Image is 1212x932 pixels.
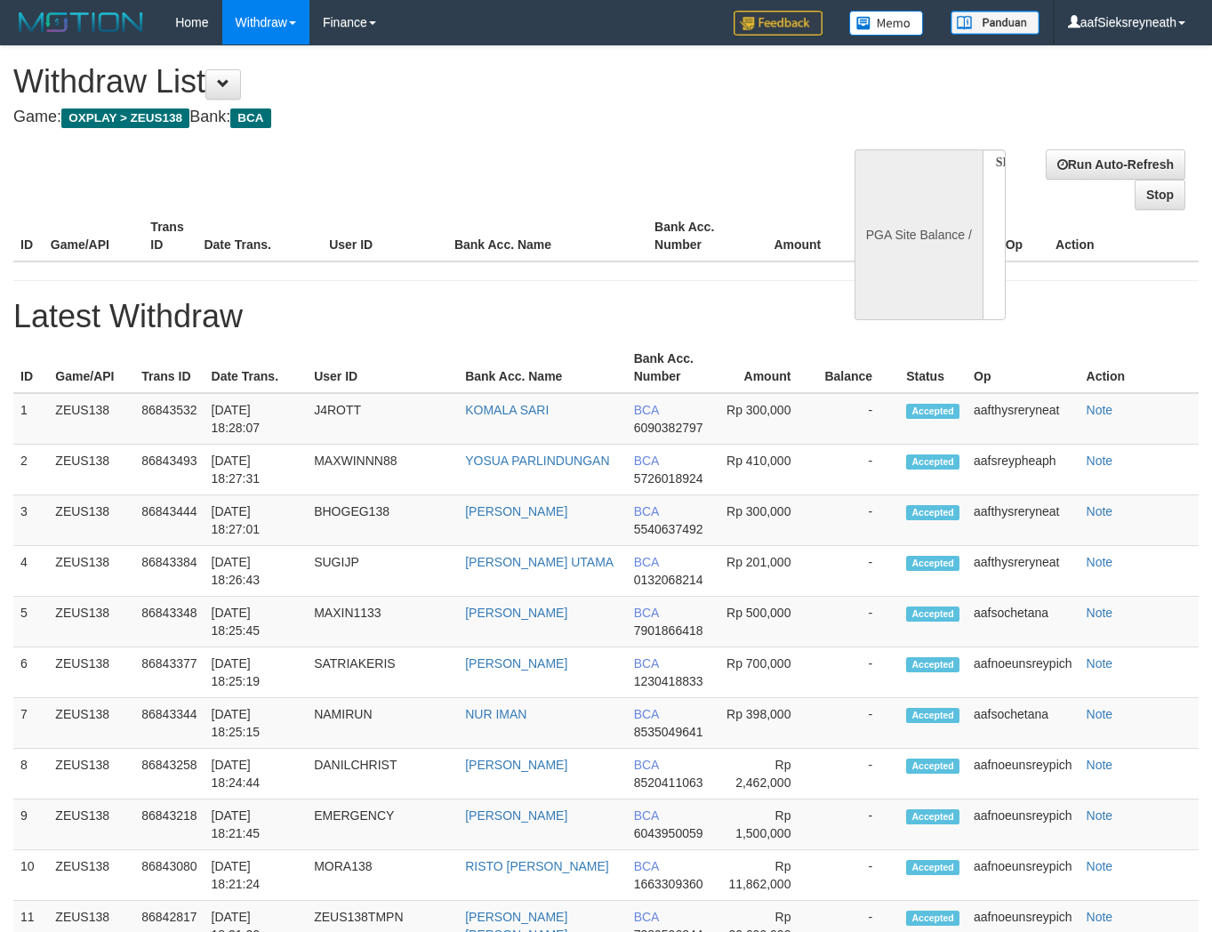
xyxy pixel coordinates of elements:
td: 86843444 [134,495,204,546]
th: ID [13,211,44,261]
td: NAMIRUN [307,698,458,749]
span: Accepted [906,911,959,926]
td: 86843532 [134,393,204,445]
th: Date Trans. [205,342,308,393]
a: Note [1087,859,1113,873]
td: Rp 500,000 [715,597,818,647]
td: 86843080 [134,850,204,901]
td: Rp 300,000 [715,495,818,546]
td: - [817,799,899,850]
td: 86843258 [134,749,204,799]
th: ID [13,342,48,393]
th: Bank Acc. Name [458,342,627,393]
td: SUGIJP [307,546,458,597]
a: [PERSON_NAME] [465,656,567,671]
span: Accepted [906,556,959,571]
td: aafthysreryneat [967,546,1080,597]
span: BCA [634,656,659,671]
a: [PERSON_NAME] UTAMA [465,555,614,569]
th: Trans ID [134,342,204,393]
td: 9 [13,799,48,850]
td: 8 [13,749,48,799]
a: YOSUA PARLINDUNGAN [465,454,609,468]
td: MAXIN1133 [307,597,458,647]
td: - [817,445,899,495]
span: Accepted [906,708,959,723]
span: BCA [634,606,659,620]
th: Op [999,211,1048,261]
td: ZEUS138 [48,445,134,495]
span: 5540637492 [634,522,703,536]
a: Run Auto-Refresh [1046,149,1185,180]
td: EMERGENCY [307,799,458,850]
td: Rp 11,862,000 [715,850,818,901]
td: Rp 1,500,000 [715,799,818,850]
a: [PERSON_NAME] [465,606,567,620]
span: BCA [634,758,659,772]
span: BCA [634,910,659,924]
td: aafsochetana [967,597,1080,647]
th: User ID [322,211,447,261]
td: 86843493 [134,445,204,495]
th: Action [1080,342,1199,393]
th: Date Trans. [197,211,322,261]
td: 4 [13,546,48,597]
a: Note [1087,504,1113,518]
img: Feedback.jpg [734,11,823,36]
td: - [817,850,899,901]
td: Rp 410,000 [715,445,818,495]
div: PGA Site Balance / [855,149,983,320]
td: 86843344 [134,698,204,749]
td: DANILCHRIST [307,749,458,799]
a: Note [1087,454,1113,468]
td: aafsreypheaph [967,445,1080,495]
a: [PERSON_NAME] [465,758,567,772]
img: Button%20Memo.svg [849,11,924,36]
span: Accepted [906,759,959,774]
td: - [817,546,899,597]
span: BCA [634,555,659,569]
h1: Latest Withdraw [13,299,1199,334]
td: ZEUS138 [48,850,134,901]
td: aafnoeunsreypich [967,850,1080,901]
img: panduan.png [951,11,1039,35]
td: - [817,647,899,698]
td: MAXWINNN88 [307,445,458,495]
td: aafthysreryneat [967,495,1080,546]
span: 0132068214 [634,573,703,587]
span: BCA [634,403,659,417]
td: SATRIAKERIS [307,647,458,698]
td: 5 [13,597,48,647]
h4: Game: Bank: [13,108,791,126]
td: [DATE] 18:21:45 [205,799,308,850]
td: [DATE] 18:25:45 [205,597,308,647]
td: ZEUS138 [48,698,134,749]
td: 1 [13,393,48,445]
td: 86843348 [134,597,204,647]
td: [DATE] 18:28:07 [205,393,308,445]
th: Amount [715,342,818,393]
td: [DATE] 18:21:24 [205,850,308,901]
td: - [817,749,899,799]
td: 86843384 [134,546,204,597]
td: [DATE] 18:26:43 [205,546,308,597]
span: Accepted [906,809,959,824]
th: Game/API [44,211,144,261]
span: 7901866418 [634,623,703,638]
th: Bank Acc. Number [627,342,715,393]
th: Status [899,342,967,393]
a: Stop [1135,180,1185,210]
td: [DATE] 18:25:19 [205,647,308,698]
a: KOMALA SARI [465,403,549,417]
td: 2 [13,445,48,495]
span: 5726018924 [634,471,703,486]
td: 86843218 [134,799,204,850]
span: 8520411063 [634,775,703,790]
a: RISTO [PERSON_NAME] [465,859,609,873]
td: Rp 2,462,000 [715,749,818,799]
a: [PERSON_NAME] [465,504,567,518]
th: Balance [847,211,939,261]
span: BCA [230,108,270,128]
span: 1230418833 [634,674,703,688]
td: - [817,597,899,647]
